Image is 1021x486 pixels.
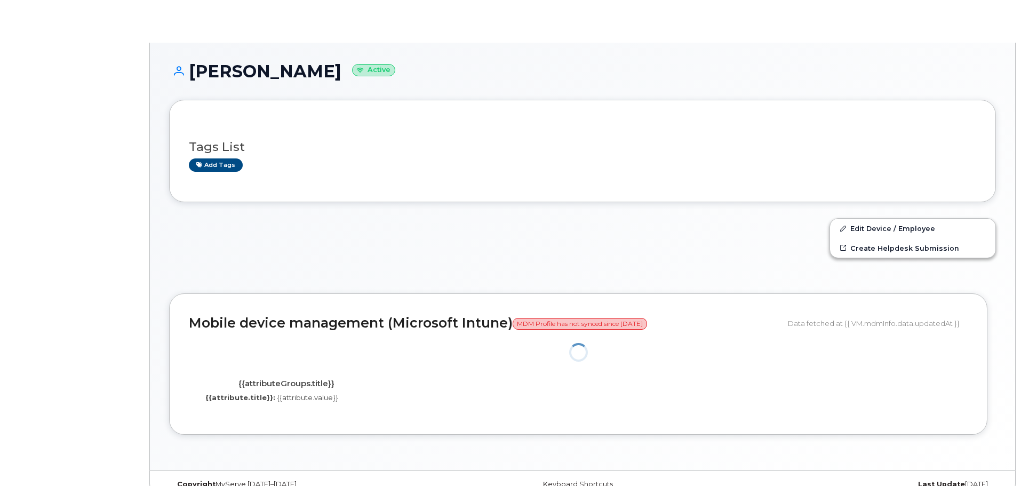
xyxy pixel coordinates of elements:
label: {{attribute.title}}: [205,393,275,403]
h2: Mobile device management (Microsoft Intune) [189,316,780,331]
h3: Tags List [189,140,976,154]
span: MDM Profile has not synced since [DATE] [513,318,647,330]
a: Add tags [189,158,243,172]
div: Data fetched at {{ VM.mdmInfo.data.updatedAt }} [788,313,968,333]
a: Create Helpdesk Submission [830,238,995,258]
a: Edit Device / Employee [830,219,995,238]
h1: [PERSON_NAME] [169,62,996,81]
h4: {{attributeGroups.title}} [197,379,376,388]
span: {{attribute.value}} [277,393,338,402]
small: Active [352,64,395,76]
